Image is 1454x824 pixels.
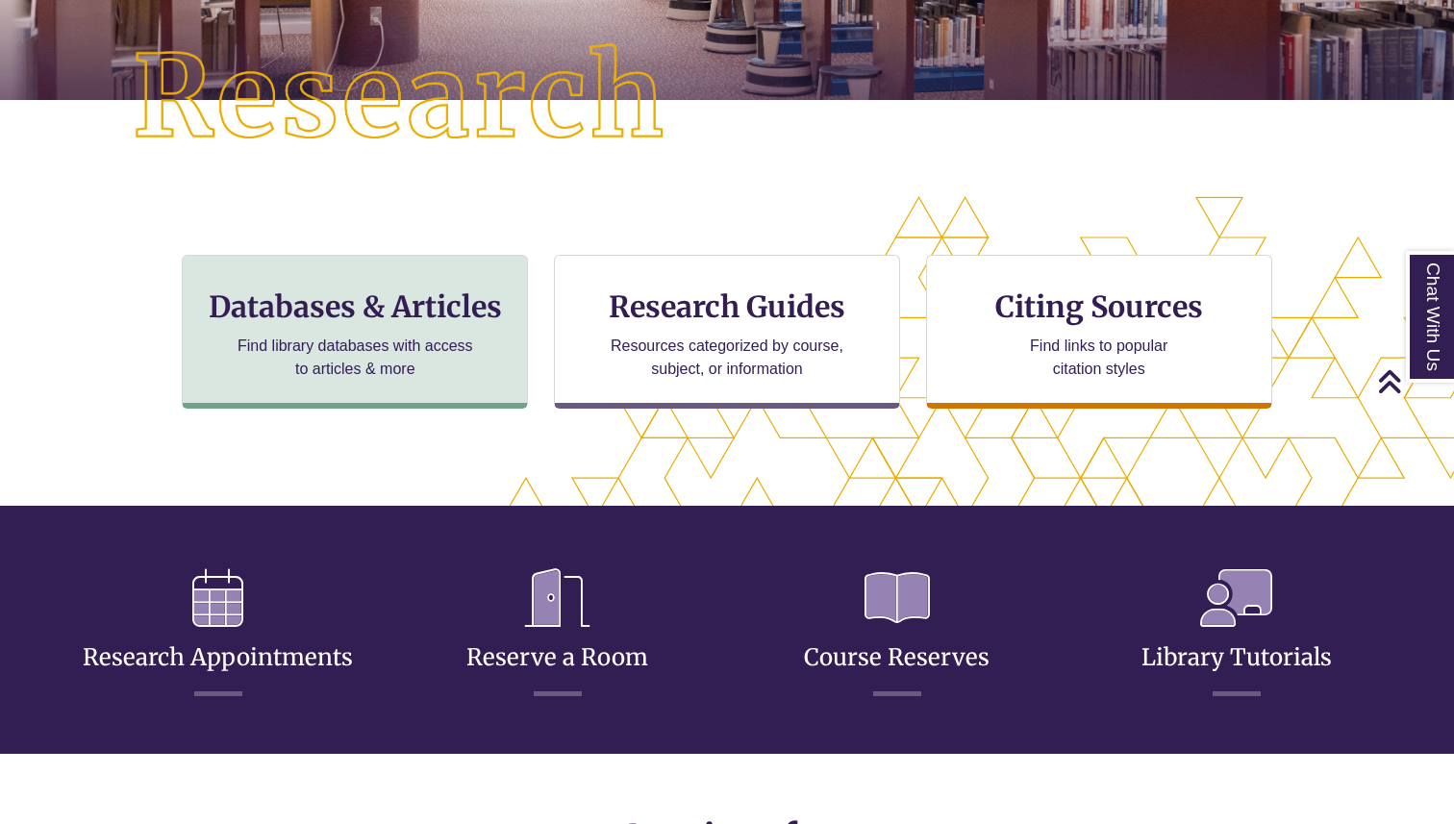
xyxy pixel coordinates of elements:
p: Find links to popular citation styles [1005,335,1192,381]
a: Databases & Articles Find library databases with access to articles & more [182,255,528,409]
h3: Databases & Articles [198,288,512,325]
h3: Research Guides [570,288,884,325]
p: Resources categorized by course, subject, or information [602,335,853,381]
h3: Citing Sources [982,288,1216,325]
a: Library Tutorials [1141,596,1332,672]
a: Citing Sources Find links to popular citation styles [926,255,1272,409]
a: Reserve a Room [466,596,648,672]
a: Research Guides Resources categorized by course, subject, or information [554,255,900,409]
a: Course Reserves [804,596,990,672]
p: Find library databases with access to articles & more [230,335,481,381]
a: Back to Top [1377,368,1449,394]
a: Research Appointments [83,596,353,672]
